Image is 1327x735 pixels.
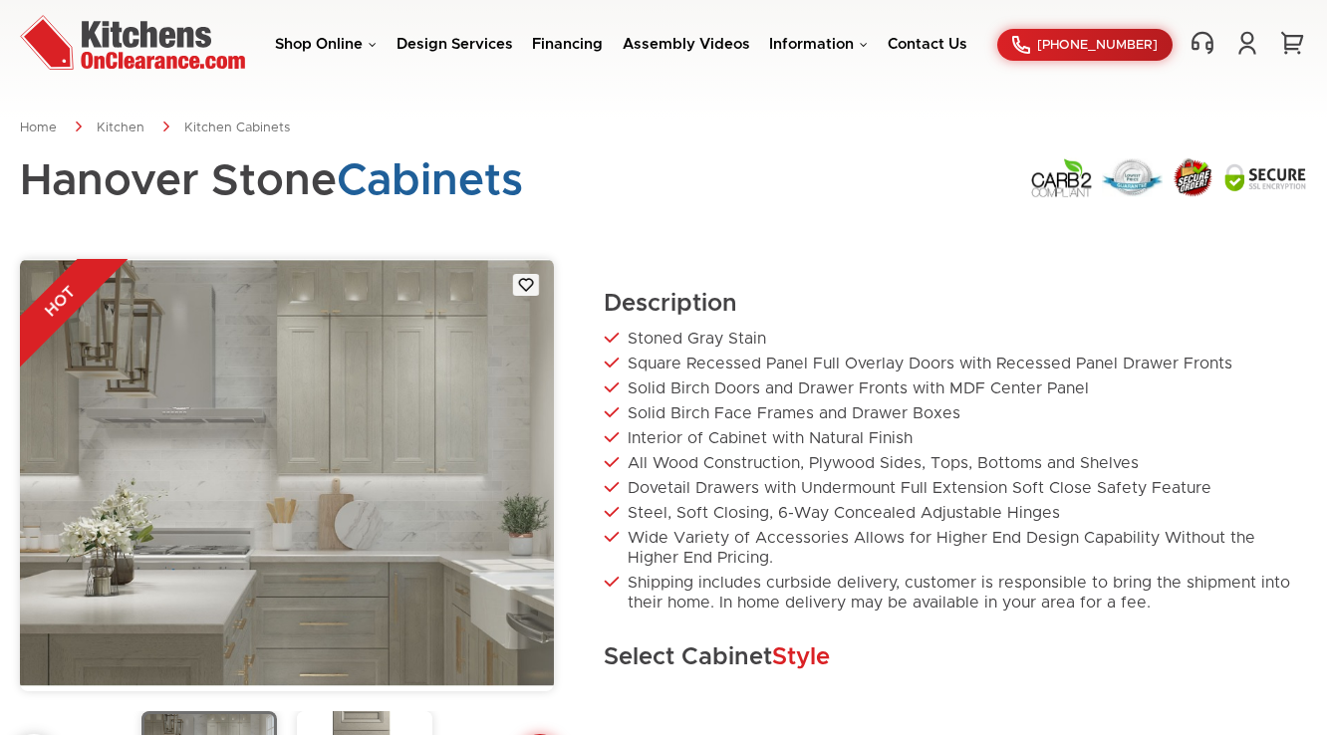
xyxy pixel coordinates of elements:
img: Carb2 Compliant [1030,157,1093,198]
img: Secure Order [1172,157,1214,197]
li: Solid Birch Face Frames and Drawer Boxes [604,403,1307,423]
li: All Wood Construction, Plywood Sides, Tops, Bottoms and Shelves [604,453,1307,473]
a: [PHONE_NUMBER] [997,29,1173,61]
a: Kitchen [97,122,144,134]
a: Assembly Videos [623,37,750,52]
li: Wide Variety of Accessories Allows for Higher End Design Capability Without the Higher End Pricing. [604,528,1307,568]
a: Information [769,37,868,52]
li: Shipping includes curbside delivery, customer is responsible to bring the shipment into their hom... [604,573,1307,612]
h2: Description [604,289,1307,319]
span: Cabinets [337,159,523,203]
h1: Hanover Stone [20,157,523,205]
h2: Select Cabinet [604,642,1307,672]
li: Dovetail Drawers with Undermount Full Extension Soft Close Safety Feature [604,478,1307,498]
img: 1673522189-2_rb23_1.4.jpg [20,259,554,686]
a: Design Services [397,37,513,52]
li: Square Recessed Panel Full Overlay Doors with Recessed Panel Drawer Fronts [604,354,1307,373]
img: Lowest Price Guarantee [1102,158,1163,197]
span: Style [772,645,830,669]
a: Shop Online [275,37,377,52]
img: Secure SSL Encyption [1223,162,1307,192]
a: Financing [532,37,603,52]
li: Steel, Soft Closing, 6-Way Concealed Adjustable Hinges [604,503,1307,523]
li: Solid Birch Doors and Drawer Fronts with MDF Center Panel [604,378,1307,398]
img: Kitchens On Clearance [20,15,245,70]
li: Interior of Cabinet with Natural Finish [604,428,1307,448]
a: Contact Us [888,37,967,52]
li: Stoned Gray Stain [604,329,1307,349]
a: Kitchen Cabinets [184,122,290,134]
a: Home [20,122,57,134]
span: [PHONE_NUMBER] [1037,39,1158,52]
